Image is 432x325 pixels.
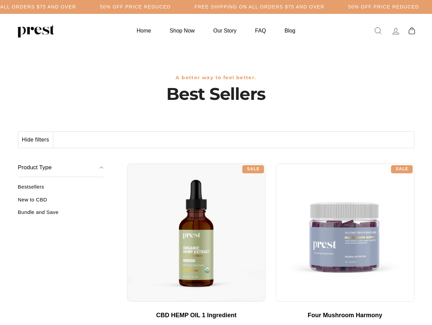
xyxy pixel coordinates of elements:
[18,209,104,220] a: Bundle and Save
[100,4,171,10] h5: 50% OFF PRICE REDUCED
[348,4,419,10] h5: 50% OFF PRICE REDUCED
[161,24,203,37] a: Shop Now
[18,197,104,208] a: New to CBD
[17,24,54,38] img: PREST ORGANICS
[128,24,160,37] a: Home
[18,158,104,177] button: Product Type
[18,84,414,104] h1: Best Sellers
[18,75,414,81] h3: A better way to feel better.
[18,184,104,195] a: Bestsellers
[276,24,304,37] a: Blog
[18,132,53,148] button: Hide filters
[194,4,325,10] h5: Free Shipping on all orders $75 and over
[391,165,413,173] div: Sale
[242,165,264,173] div: Sale
[247,24,274,37] a: FAQ
[283,312,408,319] div: Four Mushroom Harmony
[128,24,304,37] ul: Primary
[134,312,259,319] div: CBD HEMP OIL 1 Ingredient
[205,24,245,37] a: Our Story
